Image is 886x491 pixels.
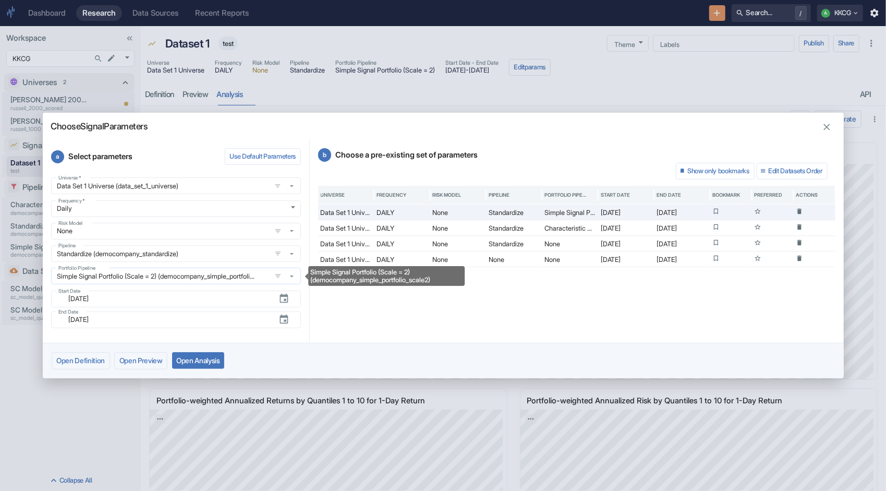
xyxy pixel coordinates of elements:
div: None [542,252,598,267]
div: Universe [321,192,345,198]
div: Daily [51,200,301,217]
div: Data Set 1 Universe [318,236,374,252]
div: 2006-01-03 [598,205,654,220]
span: Data Set 1 Universe (data_set_1_universe) [51,177,301,194]
button: open filters [272,180,284,193]
label: Frequency [58,197,85,205]
div: Frequency [377,192,406,198]
div: Portfolio Pipeline [544,192,587,198]
button: Show only bookmarks [676,163,755,179]
input: yyyy-mm-dd [63,314,271,326]
input: yyyy-mm-dd [63,293,271,305]
div: DAILY [374,252,430,267]
div: Data Set 1 Universe [318,252,374,267]
div: Bookmark [712,192,740,198]
label: End Date [58,308,78,316]
div: DAILY [374,205,430,220]
div: None [542,236,598,252]
div: 2025-09-23 [654,205,710,220]
button: Sort [510,191,518,199]
button: open filters [272,247,284,260]
button: Sort [587,191,595,199]
div: Data Set 1 Universe [318,220,374,236]
div: Preferred [754,192,782,198]
div: None [430,252,486,267]
button: Sort [407,191,415,199]
div: Actions [796,192,818,198]
div: 2006-01-03 [598,220,654,236]
button: Edit Datasets Order [757,163,828,179]
div: DAILY [374,236,430,252]
label: Start Date [58,288,81,295]
div: None [430,220,486,236]
span: Simple Signal Portfolio (Scale = 2) (democompany_simple_portfolio_scale2) [51,268,301,284]
button: open filters [272,225,284,237]
div: 2025-09-23 [654,236,710,252]
h2: Choose Signal Parameters [43,113,844,131]
div: Standardize [486,220,542,236]
div: 2006-01-03 [598,236,654,252]
button: Open Analysis [172,352,225,369]
p: Choose a pre-existing set of parameters [318,148,835,162]
div: 2025-09-23 [654,220,710,236]
button: Sort [462,191,469,199]
button: Sort [682,191,689,199]
span: a [51,150,65,164]
label: Universe [58,174,81,182]
div: None [486,252,542,267]
div: 2006-01-03 [598,252,654,267]
div: Risk Model [432,192,461,198]
button: Open Preview [114,352,167,370]
div: Simple Signal Portfolio (Scale = 2) [542,205,598,220]
div: Pipeline [489,192,509,198]
button: Sort [346,191,354,199]
button: Sort [631,191,639,199]
label: Risk Model [58,220,83,227]
div: None [430,205,486,220]
button: Open Definition [52,352,110,370]
div: Start Date [601,192,630,198]
div: None [430,236,486,252]
span: Standardize (democompany_standardize) [51,245,301,262]
span: b [318,148,332,162]
div: End Date [657,192,681,198]
div: 2025-09-23 [654,252,710,267]
div: Standardize [486,205,542,220]
label: Portfolio Pipeline [58,265,95,272]
p: Select parameters [51,148,225,165]
button: Use Default Parameters [225,148,301,165]
label: Pipeline [58,242,76,249]
div: Standardize [486,236,542,252]
button: open filters [272,270,284,282]
div: Simple Signal Portfolio (Scale = 2) (democompany_simple_portfolio_scale2) [308,266,465,286]
div: DAILY [374,220,430,236]
div: Characteristic Portfolio [542,220,598,236]
div: Data Set 1 Universe [318,205,374,220]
